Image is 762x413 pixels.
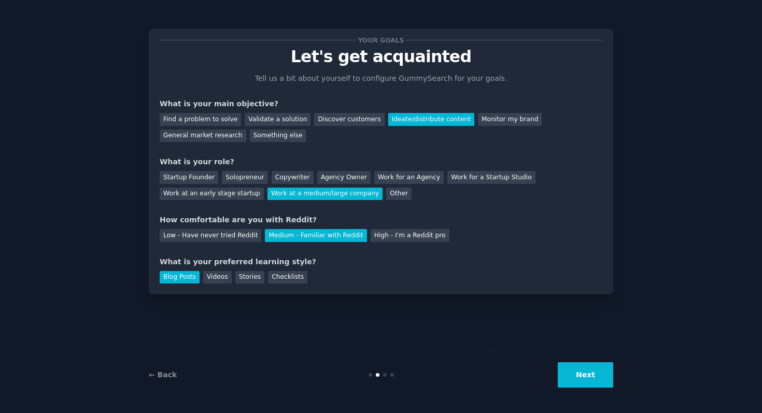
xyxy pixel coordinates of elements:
div: General market research [160,130,246,143]
div: Copywriter [272,171,314,184]
div: Monitor my brand [478,113,542,126]
div: How comfortable are you with Reddit? [160,215,602,225]
div: Discover customers [314,113,384,126]
div: Find a problem to solve [160,113,241,126]
span: Your goals [356,35,406,46]
div: Stories [235,271,264,284]
div: Checklists [268,271,307,284]
p: Tell us a bit about yourself to configure GummySearch for your goals. [250,73,512,84]
button: Next [558,362,613,388]
div: Agency Owner [317,171,371,184]
div: Medium - Familiar with Reddit [265,229,366,242]
div: Work for an Agency [374,171,444,184]
div: Something else [250,130,306,143]
div: Videos [203,271,232,284]
p: Let's get acquainted [160,48,602,66]
div: What is your preferred learning style? [160,257,602,267]
div: What is your role? [160,156,602,167]
div: Work for a Startup Studio [447,171,535,184]
div: Validate a solution [245,113,311,126]
div: Solopreneur [222,171,267,184]
div: Ideate/distribute content [388,113,474,126]
div: Blog Posts [160,271,200,284]
div: Startup Founder [160,171,218,184]
div: What is your main objective? [160,98,602,109]
div: High - I'm a Reddit pro [371,229,449,242]
div: Work at an early stage startup [160,188,264,201]
div: Other [386,188,412,201]
a: ← Back [149,371,177,379]
div: Low - Have never tried Reddit [160,229,261,242]
div: Work at a medium/large company [267,188,383,201]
